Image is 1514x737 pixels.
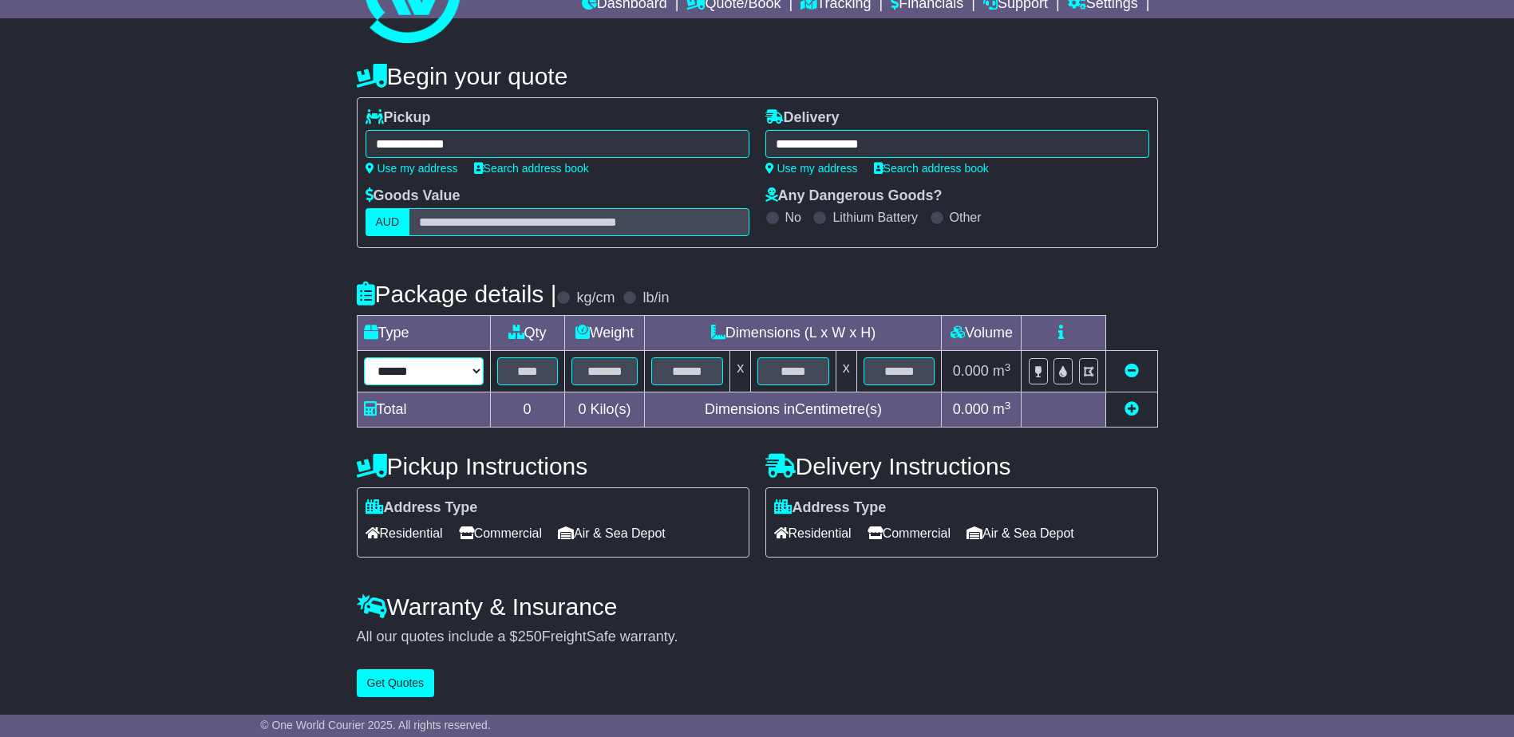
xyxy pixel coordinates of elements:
[366,187,461,205] label: Goods Value
[765,187,943,205] label: Any Dangerous Goods?
[993,363,1011,379] span: m
[518,629,542,644] span: 250
[576,290,615,307] label: kg/cm
[953,401,989,417] span: 0.000
[490,392,564,428] td: 0
[868,521,951,546] span: Commercial
[357,392,490,428] td: Total
[564,392,645,428] td: Kilo(s)
[366,162,458,175] a: Use my address
[730,351,751,392] td: x
[953,363,989,379] span: 0.000
[366,109,431,127] label: Pickup
[578,401,586,417] span: 0
[474,162,589,175] a: Search address book
[459,521,542,546] span: Commercial
[774,521,852,546] span: Residential
[366,208,410,236] label: AUD
[357,316,490,351] td: Type
[993,401,1011,417] span: m
[642,290,669,307] label: lb/in
[832,210,918,225] label: Lithium Battery
[765,109,840,127] label: Delivery
[765,453,1158,479] h4: Delivery Instructions
[645,392,942,428] td: Dimensions in Centimetre(s)
[564,316,645,351] td: Weight
[1005,361,1011,373] sup: 3
[645,316,942,351] td: Dimensions (L x W x H)
[836,351,856,392] td: x
[558,521,666,546] span: Air & Sea Depot
[785,210,801,225] label: No
[260,719,491,731] span: © One World Courier 2025. All rights reserved.
[874,162,989,175] a: Search address book
[1125,363,1139,379] a: Remove this item
[1005,400,1011,412] sup: 3
[366,499,478,517] label: Address Type
[357,63,1158,89] h4: Begin your quote
[366,521,443,546] span: Residential
[357,593,1158,620] h4: Warranty & Insurance
[357,629,1158,646] div: All our quotes include a $ FreightSafe warranty.
[357,281,557,307] h4: Package details |
[357,669,435,697] button: Get Quotes
[765,162,858,175] a: Use my address
[357,453,749,479] h4: Pickup Instructions
[942,316,1022,351] td: Volume
[774,499,887,517] label: Address Type
[1125,401,1139,417] a: Add new item
[950,210,982,225] label: Other
[967,521,1074,546] span: Air & Sea Depot
[490,316,564,351] td: Qty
